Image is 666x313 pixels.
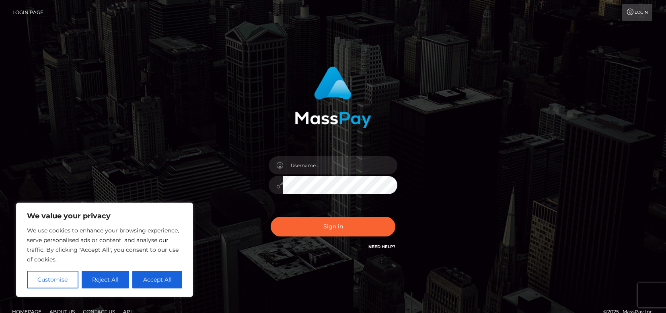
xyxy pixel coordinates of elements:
[16,203,193,297] div: We value your privacy
[622,4,652,21] a: Login
[27,271,78,288] button: Customise
[295,66,371,128] img: MassPay Login
[283,156,397,174] input: Username...
[132,271,182,288] button: Accept All
[12,4,43,21] a: Login Page
[27,226,182,264] p: We use cookies to enhance your browsing experience, serve personalised ads or content, and analys...
[271,217,395,236] button: Sign in
[82,271,129,288] button: Reject All
[368,244,395,249] a: Need Help?
[27,211,182,221] p: We value your privacy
